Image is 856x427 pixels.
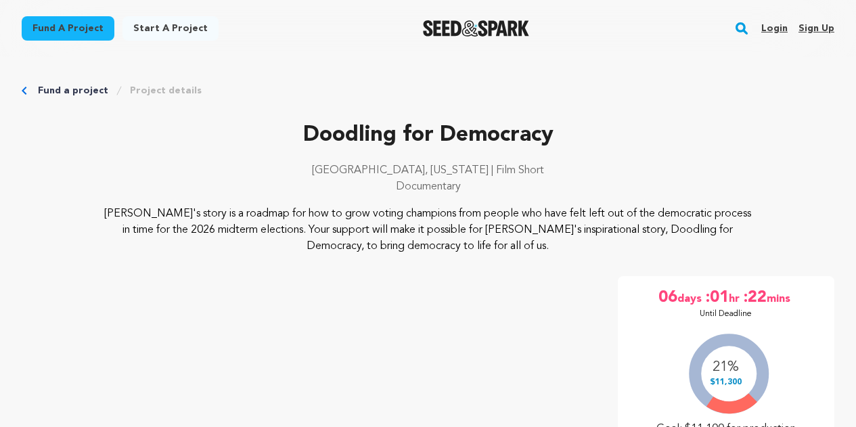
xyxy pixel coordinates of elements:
p: Until Deadline [700,309,752,319]
p: [PERSON_NAME]'s story is a roadmap for how to grow voting champions from people who have felt lef... [103,206,753,254]
img: Seed&Spark Logo Dark Mode [423,20,529,37]
span: mins [767,287,793,309]
span: days [677,287,704,309]
p: Doodling for Democracy [22,119,834,152]
a: Login [761,18,788,39]
span: hr [729,287,742,309]
div: Breadcrumb [22,84,834,97]
a: Fund a project [38,84,108,97]
p: [GEOGRAPHIC_DATA], [US_STATE] | Film Short [22,162,834,179]
a: Fund a project [22,16,114,41]
a: Sign up [798,18,834,39]
a: Start a project [122,16,219,41]
a: Project details [130,84,202,97]
span: :01 [704,287,729,309]
p: Documentary [22,179,834,195]
a: Seed&Spark Homepage [423,20,529,37]
span: 06 [658,287,677,309]
span: :22 [742,287,767,309]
